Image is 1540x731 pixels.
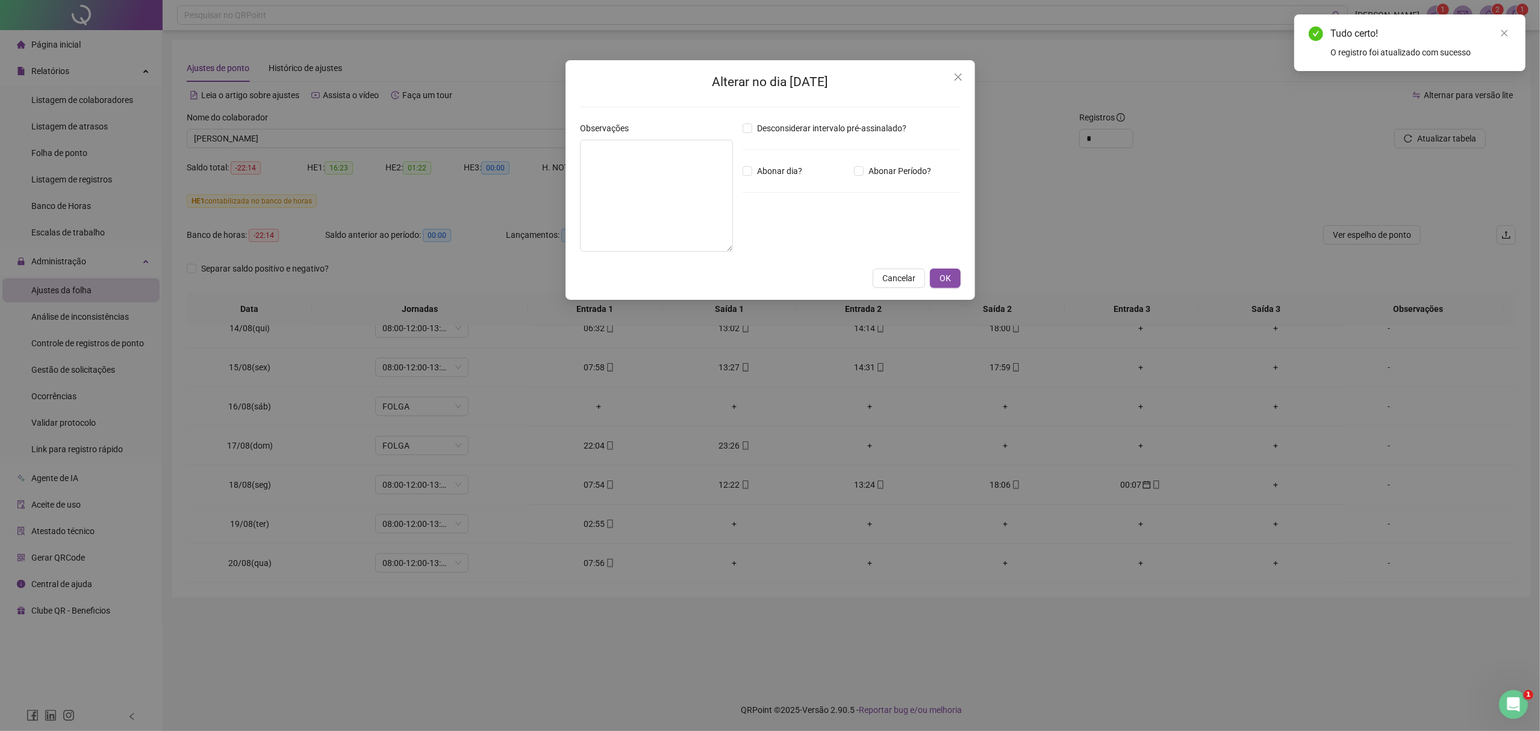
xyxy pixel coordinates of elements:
span: check-circle [1309,26,1323,41]
span: Abonar Período? [863,164,935,178]
button: OK [930,269,961,288]
div: Tudo certo! [1330,26,1511,41]
div: O registro foi atualizado com sucesso [1330,46,1511,59]
h2: Alterar no dia [DATE] [580,72,961,92]
button: Cancelar [873,269,925,288]
span: Abonar dia? [752,164,807,178]
iframe: Intercom live chat [1499,690,1528,719]
span: OK [940,272,951,285]
button: Close [949,67,968,87]
a: Close [1498,26,1511,40]
span: close [953,72,963,82]
label: Observações [580,122,637,135]
span: Cancelar [882,272,915,285]
span: Desconsiderar intervalo pré-assinalado? [752,122,911,135]
span: close [1500,29,1509,37]
span: 1 [1524,690,1533,700]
